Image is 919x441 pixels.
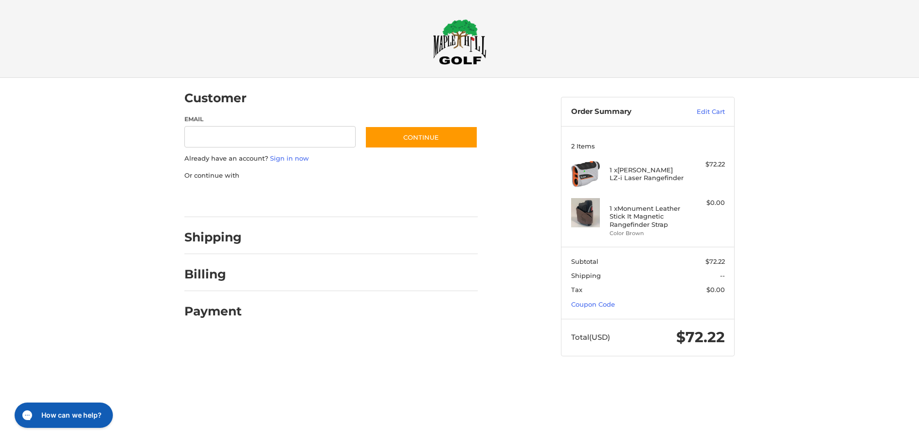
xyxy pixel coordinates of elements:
[720,272,725,279] span: --
[184,154,478,164] p: Already have an account?
[270,154,309,162] a: Sign in now
[264,190,337,207] iframe: PayPal-paylater
[571,272,601,279] span: Shipping
[676,328,725,346] span: $72.22
[571,107,676,117] h3: Order Summary
[571,257,598,265] span: Subtotal
[571,142,725,150] h3: 2 Items
[686,160,725,169] div: $72.22
[676,107,725,117] a: Edit Cart
[571,332,610,342] span: Total (USD)
[610,229,684,238] li: Color Brown
[571,300,615,308] a: Coupon Code
[10,399,116,431] iframe: Gorgias live chat messenger
[610,166,684,182] h4: 1 x [PERSON_NAME] LZ-i Laser Rangefinder
[184,171,478,181] p: Or continue with
[184,91,247,106] h2: Customer
[610,204,684,228] h4: 1 x Monument Leather Stick It Magnetic Rangefinder Strap
[184,267,241,282] h2: Billing
[346,190,419,207] iframe: PayPal-venmo
[184,230,242,245] h2: Shipping
[181,190,254,207] iframe: PayPal-paypal
[686,198,725,208] div: $0.00
[706,286,725,294] span: $0.00
[705,257,725,265] span: $72.22
[571,286,582,294] span: Tax
[433,19,487,65] img: Maple Hill Golf
[365,126,478,148] button: Continue
[184,304,242,319] h2: Payment
[184,115,356,124] label: Email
